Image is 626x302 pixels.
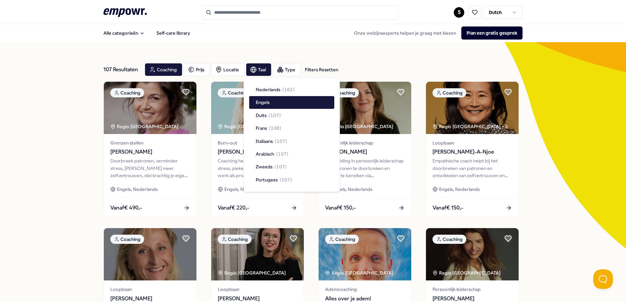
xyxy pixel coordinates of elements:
div: Coaching helpt bij moeilijke keuzes, stress, piekeren en onrust in zowel werk als privé. [218,157,297,179]
div: Coaching [218,235,251,244]
div: Coaching [218,88,251,97]
a: package imageCoachingRegio [GEOGRAPHIC_DATA] + 2Loopbaan[PERSON_NAME]-A-NjoeEmpathische coach hel... [426,81,519,217]
div: Coaching [325,235,359,244]
div: Empathische coach helpt bij het doorbreken van patronen en ontwikkelen van zelfvertrouwen en inne... [433,157,512,179]
button: Alle categorieën [98,26,150,40]
div: Coaching [433,235,466,244]
span: [PERSON_NAME] [110,148,190,156]
span: Vanaf € 220,- [218,204,249,212]
div: Begeleiding in persoonlijk leiderschap om patronen te doorbreken en doelen te bereiken via bewust... [325,157,405,179]
span: Persoonlijk leiderschap [433,286,512,293]
img: package image [211,82,304,134]
span: Ademcoaching [325,286,405,293]
span: Portugees [256,176,278,183]
div: Coaching [325,88,359,97]
span: ( 108 ) [269,125,281,132]
span: [PERSON_NAME] [325,148,405,156]
span: Vanaf € 150,- [325,204,356,212]
div: 107 Resultaten [103,63,139,76]
button: Locatie [211,63,245,76]
img: package image [104,228,196,280]
a: package imageCoachingRegio [GEOGRAPHIC_DATA] + 1Burn-out[PERSON_NAME][GEOGRAPHIC_DATA]Coaching he... [211,81,304,217]
div: Regio [GEOGRAPHIC_DATA] [433,269,502,277]
img: package image [426,82,519,134]
iframe: Help Scout Beacon - Open [593,269,613,289]
nav: Main [98,26,195,40]
span: [PERSON_NAME]-A-Njoe [433,148,512,156]
button: Plan een gratis gesprek [461,26,523,40]
button: Taal [246,63,271,76]
div: Regio [GEOGRAPHIC_DATA] [218,269,287,277]
span: [PERSON_NAME][GEOGRAPHIC_DATA] [218,148,297,156]
div: Regio [GEOGRAPHIC_DATA] [110,123,179,130]
div: Coaching [110,235,144,244]
span: Engels, Nederlands [332,186,372,193]
span: Engels [256,99,269,106]
span: ( 107 ) [274,163,287,170]
div: Regio [GEOGRAPHIC_DATA] + 1 [218,123,292,130]
input: Search for products, categories or subcategories [202,5,398,20]
img: package image [211,228,304,280]
span: ( 107 ) [276,150,288,158]
span: Loopbaan [110,286,190,293]
span: Duits [256,112,267,119]
span: Nederlands [256,86,280,93]
img: package image [104,82,196,134]
span: ( 107 ) [275,138,287,145]
div: Coaching [433,88,466,97]
span: Persoonlijk leiderschap [325,139,405,146]
a: Self-care library [151,26,195,40]
span: ( 107 ) [280,176,292,183]
button: Type [273,63,301,76]
button: Coaching [145,63,182,76]
span: Grenzen stellen [110,139,190,146]
div: Coaching [110,88,144,97]
span: Vanaf € 490,- [110,204,142,212]
span: Vanaf € 150,- [433,204,463,212]
div: Regio [GEOGRAPHIC_DATA] [325,123,394,130]
span: Loopbaan [218,286,297,293]
span: Engels, Nederlands [117,186,157,193]
span: Italiaans [256,138,273,145]
a: package imageCoachingRegio [GEOGRAPHIC_DATA] Persoonlijk leiderschap[PERSON_NAME]Begeleiding in p... [318,81,412,217]
div: Regio [GEOGRAPHIC_DATA] + 2 [433,123,508,130]
span: ( 107 ) [268,112,281,119]
span: Burn-out [218,139,297,146]
img: package image [319,82,411,134]
span: Frans [256,125,267,132]
a: package imageCoachingRegio [GEOGRAPHIC_DATA] Grenzen stellen[PERSON_NAME]Doorbreek patronen, verm... [103,81,197,217]
img: package image [319,228,411,280]
span: Engels, Nederlands [439,186,480,193]
div: Onze welzijnsexperts helpen je graag met kiezen [349,26,523,40]
span: Engels, Nederlands [224,186,265,193]
span: Arabisch [256,150,274,158]
span: Loopbaan [433,139,512,146]
div: Doorbreek patronen, verminder stress, [PERSON_NAME] meer zelfvertrouwen, stel krachtig je eigen g... [110,157,190,179]
img: package image [426,228,519,280]
div: Suggestions [249,83,334,186]
button: Prijs [184,63,210,76]
span: ( 162 ) [282,86,295,93]
div: Filters Resetten [305,66,338,73]
div: Regio [GEOGRAPHIC_DATA] [325,269,394,277]
span: Zweeds [256,163,272,170]
button: S [454,7,464,18]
